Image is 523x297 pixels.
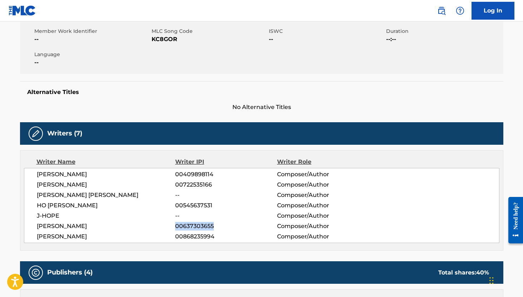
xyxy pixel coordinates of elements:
div: Help [453,4,467,18]
span: HO [PERSON_NAME] [37,201,176,210]
iframe: Resource Center [503,191,523,249]
span: Member Work Identifier [34,28,150,35]
span: 00637303655 [175,222,277,231]
span: 00868235994 [175,232,277,241]
div: Writer Role [277,158,370,166]
h5: Writers (7) [47,129,82,138]
span: [PERSON_NAME] [37,222,176,231]
img: MLC Logo [9,5,36,16]
span: 00722535166 [175,180,277,189]
iframe: Chat Widget [487,263,523,297]
span: Composer/Author [277,232,370,241]
div: Writer Name [36,158,176,166]
span: [PERSON_NAME] [PERSON_NAME] [37,191,176,199]
img: Writers [31,129,40,138]
span: 00409898114 [175,170,277,179]
div: Total shares: [438,268,489,277]
a: Public Search [434,4,449,18]
span: --:-- [386,35,502,44]
span: No Alternative Titles [20,103,503,112]
span: Composer/Author [277,201,370,210]
span: J-HOPE [37,212,176,220]
h5: Alternative Titles [27,89,496,96]
span: -- [34,58,150,67]
span: [PERSON_NAME] [37,170,176,179]
img: help [456,6,464,15]
span: MLC Song Code [152,28,267,35]
span: ISWC [269,28,384,35]
span: -- [175,191,277,199]
span: 40 % [476,269,489,276]
span: Composer/Author [277,222,370,231]
span: Composer/Author [277,170,370,179]
span: -- [175,212,277,220]
span: [PERSON_NAME] [37,180,176,189]
img: Publishers [31,268,40,277]
span: Duration [386,28,502,35]
span: Language [34,51,150,58]
img: search [437,6,446,15]
span: -- [34,35,150,44]
span: -- [269,35,384,44]
span: Composer/Author [277,212,370,220]
span: [PERSON_NAME] [37,232,176,241]
div: Drag [489,270,494,291]
div: Writer IPI [175,158,277,166]
span: 00545637531 [175,201,277,210]
h5: Publishers (4) [47,268,93,277]
span: Composer/Author [277,191,370,199]
span: Composer/Author [277,180,370,189]
span: KC8GOR [152,35,267,44]
a: Log In [472,2,514,20]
